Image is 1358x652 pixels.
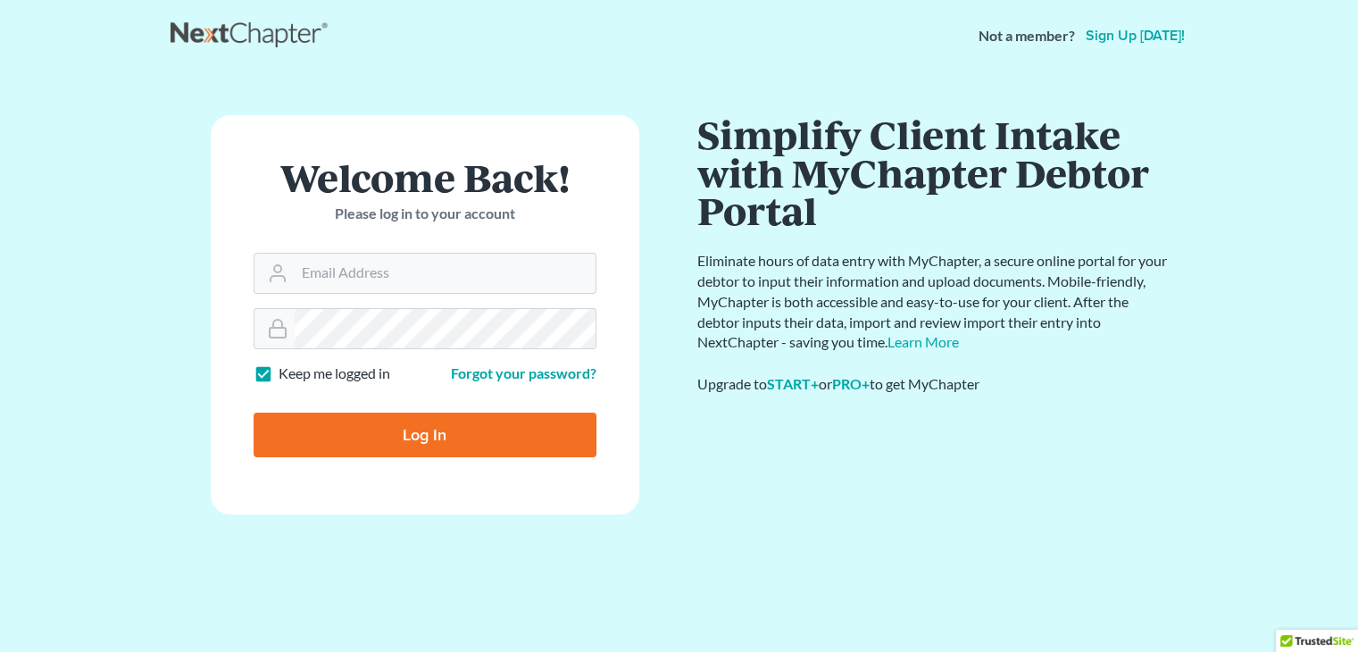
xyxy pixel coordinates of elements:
h1: Simplify Client Intake with MyChapter Debtor Portal [697,115,1171,230]
p: Please log in to your account [254,204,596,224]
a: PRO+ [832,375,870,392]
a: Sign up [DATE]! [1082,29,1188,43]
p: Eliminate hours of data entry with MyChapter, a secure online portal for your debtor to input the... [697,251,1171,353]
a: Learn More [887,333,959,350]
h1: Welcome Back! [254,158,596,196]
input: Email Address [295,254,596,293]
label: Keep me logged in [279,364,390,384]
input: Log In [254,413,596,457]
a: START+ [767,375,819,392]
a: Forgot your password? [451,364,596,381]
div: Upgrade to or to get MyChapter [697,374,1171,395]
strong: Not a member? [979,26,1075,46]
